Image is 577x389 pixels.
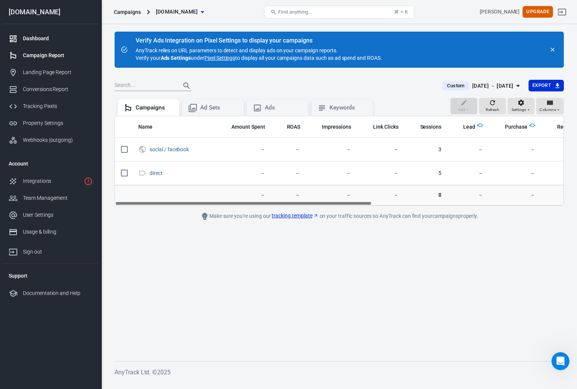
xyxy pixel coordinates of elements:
[312,122,351,131] span: The number of times your ads were on screen.
[222,122,265,131] span: The estimated total amount of money you've spent on your campaign, ad set or ad during its schedule.
[529,80,564,91] button: Export
[114,8,141,16] div: Campaigns
[3,240,99,260] a: Sign out
[444,82,467,90] span: Custom
[3,173,99,190] a: Integrations
[178,77,196,95] button: Search
[23,68,93,76] div: Landing Page Report
[495,170,535,177] span: －
[495,191,535,199] span: －
[3,190,99,207] a: Team Management
[3,30,99,47] a: Dashboard
[200,104,238,112] div: Ad Sets
[204,54,235,62] a: Pixel Settings
[3,47,99,64] a: Campaign Report
[3,81,99,98] a: Conversions Report
[508,98,535,114] button: Settings
[363,122,399,131] span: The number of clicks on links within the ad that led to advertiser-specified destinations
[277,122,301,131] span: The total return on ad spend
[231,123,265,131] span: Amount Spent
[3,132,99,149] a: Webhooks (outgoing)
[3,115,99,132] a: Property Settings
[547,44,558,55] button: close
[551,352,569,370] iframe: Intercom live chat
[161,55,191,61] strong: Ads Settings
[322,123,351,131] span: Impressions
[23,211,93,219] div: User Settings
[150,146,189,152] a: social / facebook
[222,191,265,199] span: －
[231,122,265,131] span: The estimated total amount of money you've spent on your campaign, ad set or ad during its schedule.
[222,170,265,177] span: －
[138,123,153,131] span: Name
[363,191,399,199] span: －
[277,191,301,199] span: －
[23,136,93,144] div: Webhooks (outgoing)
[150,170,163,176] a: direct
[394,9,408,15] div: ⌘ + K
[453,170,483,177] span: －
[411,191,442,199] span: 8
[312,191,351,199] span: －
[150,170,164,176] span: direct
[363,170,399,177] span: －
[23,228,93,236] div: Usage & billing
[136,104,173,112] div: Campaigns
[529,122,535,128] img: Logo
[512,106,526,113] span: Settings
[138,145,147,154] svg: UTM & Web Traffic
[23,248,93,256] div: Sign out
[329,104,367,112] div: Keywords
[23,194,93,202] div: Team Management
[495,146,535,153] span: －
[277,146,301,153] span: －
[373,122,399,131] span: The number of clicks on links within the ad that led to advertiser-specified destinations
[115,368,564,377] h6: AnyTrack Ltd. © 2025
[150,147,190,152] span: social / facebook
[3,267,99,285] li: Support
[536,98,564,114] button: Columns
[463,123,475,131] span: Lead
[222,146,265,153] span: －
[480,8,520,16] div: Account id: 1mtJKQgV
[272,212,318,220] a: tracking template
[3,223,99,240] a: Usage & billing
[411,170,442,177] span: 5
[115,81,175,91] input: Search...
[23,85,93,93] div: Conversions Report
[23,119,93,127] div: Property Settings
[23,177,81,185] div: Integrations
[170,212,508,221] div: Make sure you're using our on your traffic sources so AnyTrack can find your campaigns properly.
[411,146,442,153] span: 3
[553,3,571,21] a: Sign out
[156,7,198,17] span: traderush.tech
[115,116,563,205] div: scrollable content
[437,80,528,92] button: Custom[DATE] － [DATE]
[287,122,301,131] span: The total return on ad spend
[411,123,442,131] span: Sessions
[539,106,556,113] span: Columns
[312,146,351,153] span: －
[278,9,312,15] span: Find anything...
[136,38,382,62] div: AnyTrack relies on URL parameters to detect and display ads on your campaign reports. Verify your...
[3,64,99,81] a: Landing Page Report
[277,170,301,177] span: －
[264,6,414,18] button: Find anything...⌘ + K
[3,9,99,15] div: [DOMAIN_NAME]
[138,169,147,178] svg: Direct
[523,6,553,18] button: Upgrade
[23,35,93,43] div: Dashboard
[486,106,499,113] span: Refresh
[3,98,99,115] a: Tracking Pixels
[505,123,527,131] span: Purchase
[472,81,514,91] div: [DATE] － [DATE]
[265,104,302,112] div: Ads
[453,191,483,199] span: －
[136,37,382,44] div: Verify Ads Integration on Pixel Settings to display your campaigns
[23,52,93,59] div: Campaign Report
[453,146,483,153] span: －
[477,122,483,128] img: Logo
[23,289,93,297] div: Documentation and Help
[153,5,207,19] button: [DOMAIN_NAME]
[23,102,93,110] div: Tracking Pixels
